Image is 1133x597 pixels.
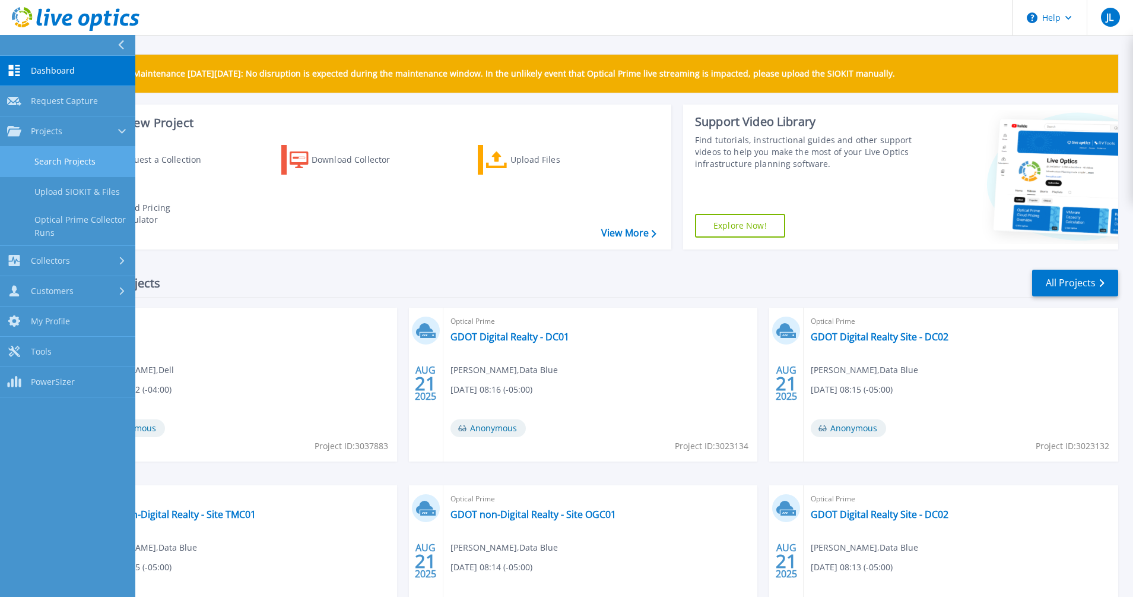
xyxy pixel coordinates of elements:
[510,148,605,172] div: Upload Files
[776,378,797,388] span: 21
[84,145,217,175] a: Request a Collection
[450,331,569,343] a: GDOT Digital Realty - DC01
[315,440,388,453] span: Project ID: 3037883
[776,556,797,566] span: 21
[450,508,616,520] a: GDOT non-Digital Realty - Site OGC01
[450,561,532,574] span: [DATE] 08:14 (-05:00)
[811,383,893,396] span: [DATE] 08:15 (-05:00)
[601,228,656,239] a: View More
[90,315,390,328] span: Optical Prime
[414,539,437,583] div: AUG 2025
[695,114,917,129] div: Support Video Library
[90,508,256,520] a: GDOT Non-Digital Realty - Site TMC01
[90,492,390,506] span: Optical Prime
[31,377,75,387] span: PowerSizer
[811,331,948,343] a: GDOT Digital Realty Site - DC02
[414,362,437,405] div: AUG 2025
[811,419,886,437] span: Anonymous
[84,116,656,129] h3: Start a New Project
[118,148,213,172] div: Request a Collection
[811,541,918,554] span: [PERSON_NAME] , Data Blue
[695,214,785,238] a: Explore Now!
[450,383,532,396] span: [DATE] 08:16 (-05:00)
[811,364,918,377] span: [PERSON_NAME] , Data Blue
[84,199,217,229] a: Cloud Pricing Calculator
[31,96,98,106] span: Request Capture
[811,508,948,520] a: GDOT Digital Realty Site - DC02
[450,315,751,328] span: Optical Prime
[31,286,74,296] span: Customers
[775,539,798,583] div: AUG 2025
[811,492,1111,506] span: Optical Prime
[31,126,62,137] span: Projects
[415,556,436,566] span: 21
[811,561,893,574] span: [DATE] 08:13 (-05:00)
[281,145,414,175] a: Download Collector
[31,346,52,357] span: Tools
[811,315,1111,328] span: Optical Prime
[312,148,407,172] div: Download Collector
[450,364,558,377] span: [PERSON_NAME] , Data Blue
[31,316,70,327] span: My Profile
[1106,12,1113,22] span: JL
[1036,440,1109,453] span: Project ID: 3023132
[775,362,798,405] div: AUG 2025
[478,145,610,175] a: Upload Files
[1032,270,1118,296] a: All Projects
[31,255,70,266] span: Collectors
[31,65,75,76] span: Dashboard
[90,541,197,554] span: [PERSON_NAME] , Data Blue
[88,69,895,78] p: Scheduled Maintenance [DATE][DATE]: No disruption is expected during the maintenance window. In t...
[450,541,558,554] span: [PERSON_NAME] , Data Blue
[450,492,751,506] span: Optical Prime
[415,378,436,388] span: 21
[695,134,917,170] div: Find tutorials, instructional guides and other support videos to help you make the most of your L...
[116,202,211,226] div: Cloud Pricing Calculator
[450,419,526,437] span: Anonymous
[675,440,748,453] span: Project ID: 3023134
